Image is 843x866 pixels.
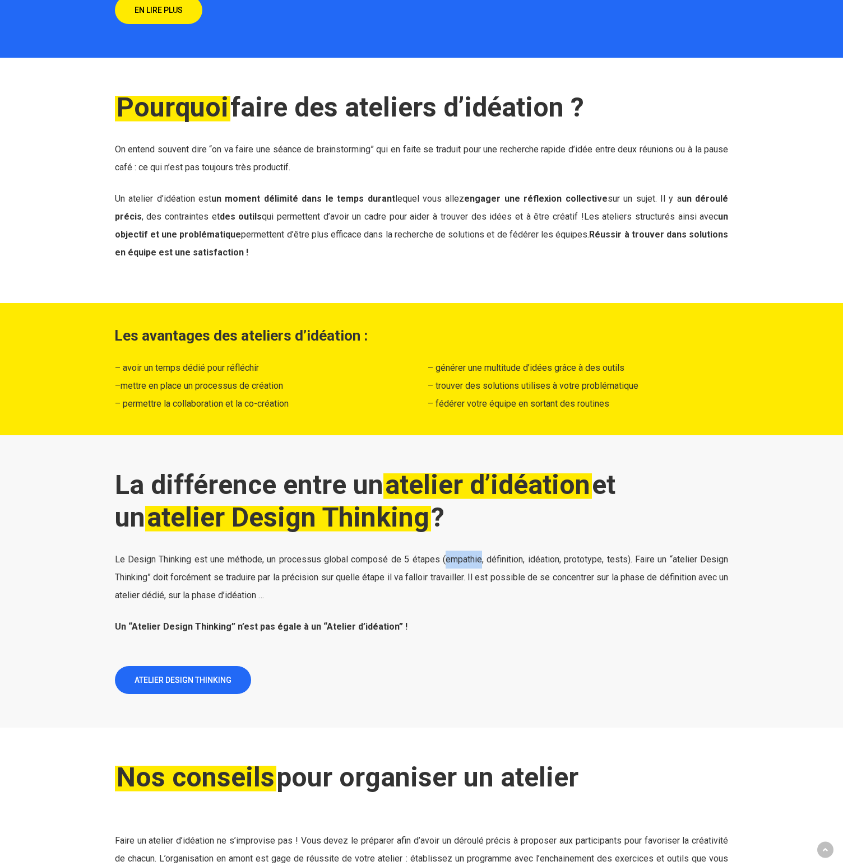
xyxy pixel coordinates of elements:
[383,469,592,501] em: atelier d’idéation
[135,674,231,686] span: ATELIER DESIGN THINKING
[115,362,259,391] span: – avoir un temps dédié pour réfléchir –
[121,380,283,391] span: mettre en place un processus de création
[428,398,609,409] span: – fédérer votre équipe en sortant des routines
[115,91,584,123] strong: faire des ateliers d’idéation ?
[115,211,729,258] span: Les ateliers structurés ainsi avec permettent d’être plus efficace dans la recherche de solutions...
[115,469,615,533] strong: La différence entre un et un ?
[115,761,276,793] em: Nos conseils
[115,621,407,632] strong: Un “Atelier Design Thinking” n’est pas égale à un “Atelier d’idéation” !
[117,809,292,826] strong: Préparer l’atelier en amont
[211,193,395,204] strong: un moment délimité dans le temps durant
[145,501,431,533] em: atelier Design Thinking
[464,193,607,204] strong: engager une réflexion collective
[115,554,729,600] span: Le Design Thinking est une méthode, un processus global composé de 5 étapes (empathie, définition...
[115,91,230,123] em: Pourquoi
[115,144,729,173] span: On entend souvent dire “on va faire une séance de brainstorming” qui en faite se traduit pour une...
[115,398,289,409] span: – permettre la collaboration et la co-création
[428,380,638,391] span: – trouver des solutions utilises à votre problématique
[115,193,729,222] span: Un atelier d’idéation est lequel vous allez sur un sujet. Il y a , des contraintes et qui permett...
[220,211,262,222] strong: des outils
[114,327,368,344] strong: Les avantages des ateliers d’idéation :
[428,362,624,373] span: – générer une multitude d’idées grâce à des outils
[135,4,183,16] span: EN LIRE PLUS
[115,666,251,694] a: ATELIER DESIGN THINKING
[115,761,578,793] strong: pour organiser un atelier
